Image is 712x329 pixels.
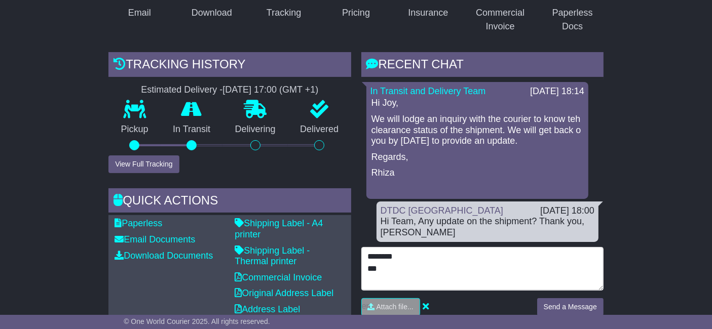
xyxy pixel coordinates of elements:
[540,205,594,217] div: [DATE] 18:00
[548,6,596,33] div: Paperless Docs
[161,124,223,135] p: In Transit
[381,216,594,238] div: Hi Team, Any update on the shipment? Thank you, [PERSON_NAME]
[115,234,195,244] a: Email Documents
[235,272,322,282] a: Commercial Invoice
[108,188,351,216] div: Quick Actions
[115,251,213,261] a: Download Documents
[530,86,584,97] div: [DATE] 18:14
[342,6,370,20] div: Pricing
[476,6,524,33] div: Commercial Invoice
[235,245,310,267] a: Shipping Label - Thermal printer
[235,288,333,298] a: Original Address Label
[124,317,270,325] span: © One World Courier 2025. All rights reserved.
[408,6,448,20] div: Insurance
[361,52,604,79] div: RECENT CHAT
[371,168,583,179] p: Rhiza
[267,6,301,20] div: Tracking
[235,304,300,314] a: Address Label
[370,86,486,96] a: In Transit and Delivery Team
[108,52,351,79] div: Tracking history
[222,85,318,96] div: [DATE] 17:00 (GMT +1)
[115,218,162,228] a: Paperless
[222,124,288,135] p: Delivering
[108,85,351,96] div: Estimated Delivery -
[192,6,232,20] div: Download
[108,155,179,173] button: View Full Tracking
[108,124,161,135] p: Pickup
[128,6,151,20] div: Email
[371,98,583,109] p: Hi Joy,
[371,114,583,147] p: We will lodge an inquiry with the courier to know teh clearance status of the shipment. We will g...
[235,218,323,239] a: Shipping Label - A4 printer
[537,298,604,316] button: Send a Message
[371,152,583,163] p: Regards,
[381,205,503,216] a: DTDC [GEOGRAPHIC_DATA]
[288,124,351,135] p: Delivered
